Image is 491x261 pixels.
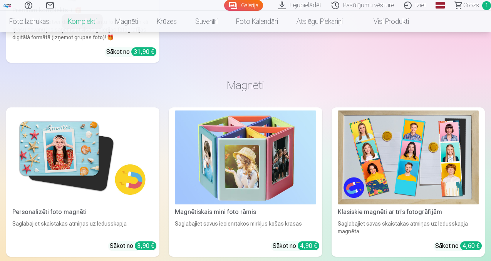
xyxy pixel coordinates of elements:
[12,110,153,204] img: Personalizēti foto magnēti
[3,3,12,8] img: /fa1
[287,11,352,32] a: Atslēgu piekariņi
[298,241,319,250] div: 4,90 €
[332,107,485,257] a: Klasiskie magnēti ar trīs fotogrāfijāmKlasiskie magnēti ar trīs fotogrāfijāmSaglabājiet savas ska...
[175,110,316,204] img: Magnētiskais mini foto rāmis
[335,220,482,235] div: Saglabājiet savas skaistākās atmiņas uz ledusskapja magnēta
[186,11,227,32] a: Suvenīri
[135,241,156,250] div: 3,90 €
[59,11,106,32] a: Komplekti
[352,11,418,32] a: Visi produkti
[172,220,319,235] div: Saglabājiet savus iecienītākos mirkļus košās krāsās
[460,241,482,250] div: 4,60 €
[147,11,186,32] a: Krūzes
[106,47,156,57] div: Sākot no
[482,1,491,10] span: 1
[9,220,156,235] div: Saglabājiet skaistākās atmiņas uz ledusskapja
[338,110,479,204] img: Klasiskie magnēti ar trīs fotogrāfijām
[335,207,482,217] div: Klasiskie magnēti ar trīs fotogrāfijām
[12,78,479,92] h3: Magnēti
[6,107,159,257] a: Personalizēti foto magnētiPersonalizēti foto magnētiSaglabājiet skaistākās atmiņas uz ledusskapja...
[106,11,147,32] a: Magnēti
[227,11,287,32] a: Foto kalendāri
[463,1,479,10] span: Grozs
[435,241,482,251] div: Sākot no
[110,241,156,251] div: Sākot no
[273,241,319,251] div: Sākot no
[169,107,322,257] a: Magnētiskais mini foto rāmisMagnētiskais mini foto rāmisSaglabājiet savus iecienītākos mirkļus ko...
[131,47,156,56] div: 31,90 €
[172,207,319,217] div: Magnētiskais mini foto rāmis
[9,207,156,217] div: Personalizēti foto magnēti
